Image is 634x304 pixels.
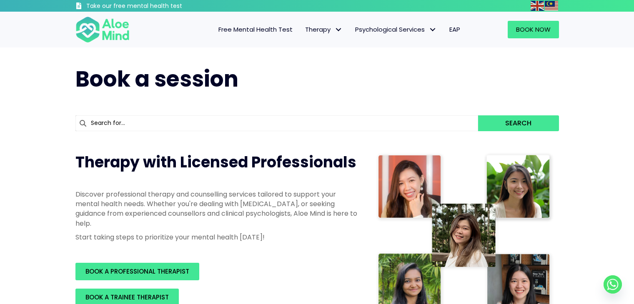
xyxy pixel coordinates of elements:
[333,24,345,36] span: Therapy: submenu
[531,1,545,10] a: English
[75,2,227,12] a: Take our free mental health test
[427,24,439,36] span: Psychological Services: submenu
[545,1,559,10] a: Malay
[531,1,544,11] img: en
[349,21,443,38] a: Psychological ServicesPsychological Services: submenu
[443,21,466,38] a: EAP
[86,2,227,10] h3: Take our free mental health test
[449,25,460,34] span: EAP
[212,21,299,38] a: Free Mental Health Test
[516,25,551,34] span: Book Now
[75,263,199,280] a: BOOK A PROFESSIONAL THERAPIST
[75,115,479,131] input: Search for...
[75,64,238,94] span: Book a session
[140,21,466,38] nav: Menu
[604,275,622,294] a: Whatsapp
[85,267,189,276] span: BOOK A PROFESSIONAL THERAPIST
[305,25,343,34] span: Therapy
[478,115,559,131] button: Search
[299,21,349,38] a: TherapyTherapy: submenu
[355,25,437,34] span: Psychological Services
[545,1,558,11] img: ms
[508,21,559,38] a: Book Now
[85,293,169,302] span: BOOK A TRAINEE THERAPIST
[75,232,359,242] p: Start taking steps to prioritize your mental health [DATE]!
[75,16,130,43] img: Aloe mind Logo
[75,189,359,228] p: Discover professional therapy and counselling services tailored to support your mental health nee...
[75,152,356,173] span: Therapy with Licensed Professionals
[218,25,293,34] span: Free Mental Health Test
